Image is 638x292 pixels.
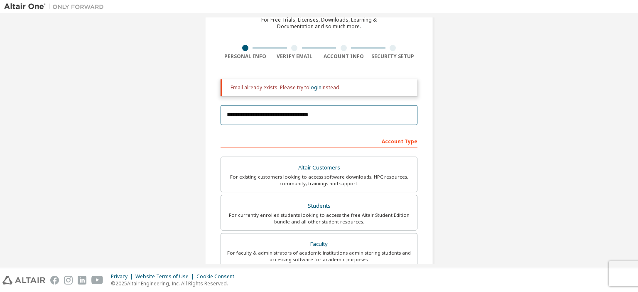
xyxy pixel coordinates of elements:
[196,273,239,280] div: Cookie Consent
[226,174,412,187] div: For existing customers looking to access software downloads, HPC resources, community, trainings ...
[2,276,45,285] img: altair_logo.svg
[261,17,377,30] div: For Free Trials, Licenses, Downloads, Learning & Documentation and so much more.
[226,250,412,263] div: For faculty & administrators of academic institutions administering students and accessing softwa...
[309,84,321,91] a: login
[226,200,412,212] div: Students
[270,53,319,60] div: Verify Email
[111,280,239,287] p: © 2025 Altair Engineering, Inc. All Rights Reserved.
[221,53,270,60] div: Personal Info
[50,276,59,285] img: facebook.svg
[231,84,411,91] div: Email already exists. Please try to instead.
[226,238,412,250] div: Faculty
[91,276,103,285] img: youtube.svg
[111,273,135,280] div: Privacy
[319,53,368,60] div: Account Info
[78,276,86,285] img: linkedin.svg
[221,134,417,147] div: Account Type
[4,2,108,11] img: Altair One
[64,276,73,285] img: instagram.svg
[226,212,412,225] div: For currently enrolled students looking to access the free Altair Student Edition bundle and all ...
[368,53,418,60] div: Security Setup
[135,273,196,280] div: Website Terms of Use
[226,162,412,174] div: Altair Customers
